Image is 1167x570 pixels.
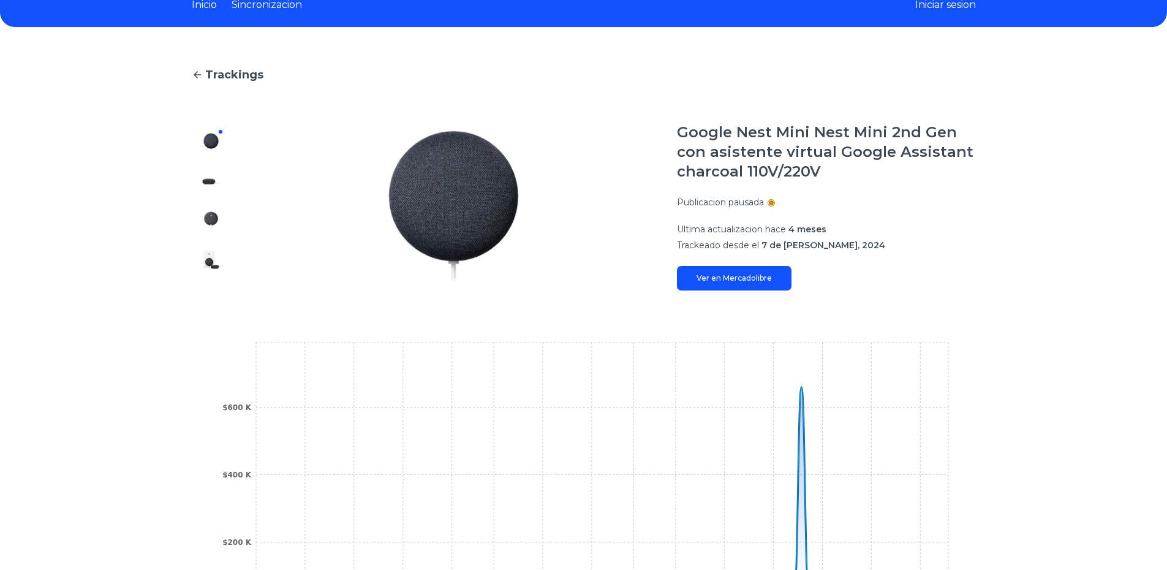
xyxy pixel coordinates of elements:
tspan: $200 K [222,538,252,547]
img: Google Nest Mini Nest Mini 2nd Gen con asistente virtual Google Assistant charcoal 110V/220V [202,132,221,152]
tspan: $600 K [222,403,252,412]
span: Ultima actualizacion hace [677,224,786,235]
img: Google Nest Mini Nest Mini 2nd Gen con asistente virtual Google Assistant charcoal 110V/220V [202,172,221,191]
img: Google Nest Mini Nest Mini 2nd Gen con asistente virtual Google Assistant charcoal 110V/220V [202,250,221,270]
p: Publicacion pausada [677,196,764,208]
span: 4 meses [788,224,826,235]
tspan: $400 K [222,471,252,479]
span: 7 de [PERSON_NAME], 2024 [761,240,885,251]
a: Ver en Mercadolibre [677,266,791,291]
span: Trackings [205,66,263,83]
img: Google Nest Mini Nest Mini 2nd Gen con asistente virtual Google Assistant charcoal 110V/220V [202,211,221,230]
img: Google Nest Mini Nest Mini 2nd Gen con asistente virtual Google Assistant charcoal 110V/220V [255,123,652,291]
h1: Google Nest Mini Nest Mini 2nd Gen con asistente virtual Google Assistant charcoal 110V/220V [677,123,976,181]
a: Trackings [192,66,976,83]
span: Trackeado desde el [677,240,759,251]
